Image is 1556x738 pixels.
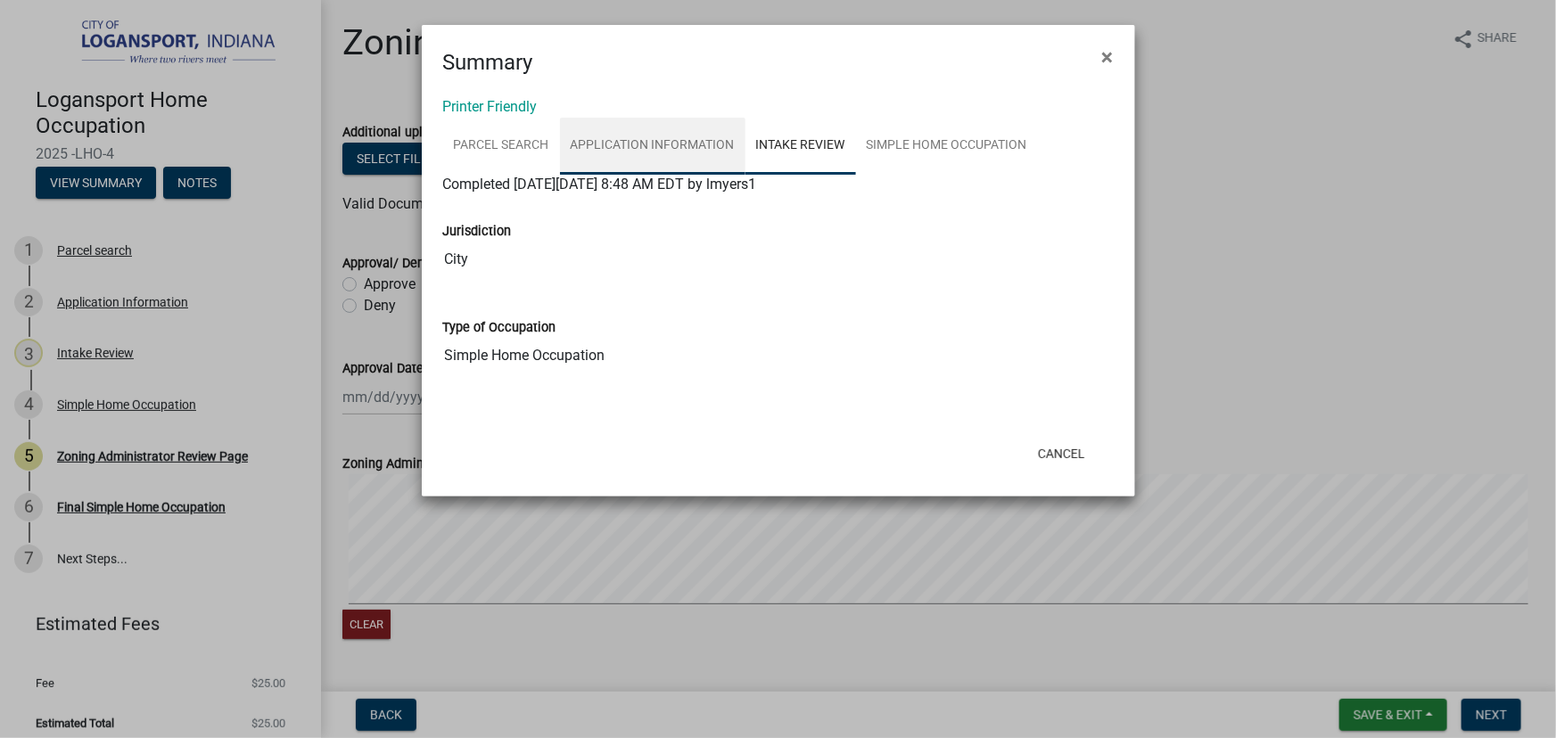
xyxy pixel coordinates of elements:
[443,46,533,78] h4: Summary
[443,322,556,334] label: Type of Occupation
[856,118,1038,175] a: Simple Home Occupation
[1102,45,1114,70] span: ×
[1024,438,1099,470] button: Cancel
[443,98,538,115] a: Printer Friendly
[443,176,757,193] span: Completed [DATE][DATE] 8:48 AM EDT by lmyers1
[1088,32,1128,82] button: Close
[745,118,856,175] a: Intake Review
[560,118,745,175] a: Application Information
[443,118,560,175] a: Parcel search
[443,225,512,238] label: Jurisdiction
